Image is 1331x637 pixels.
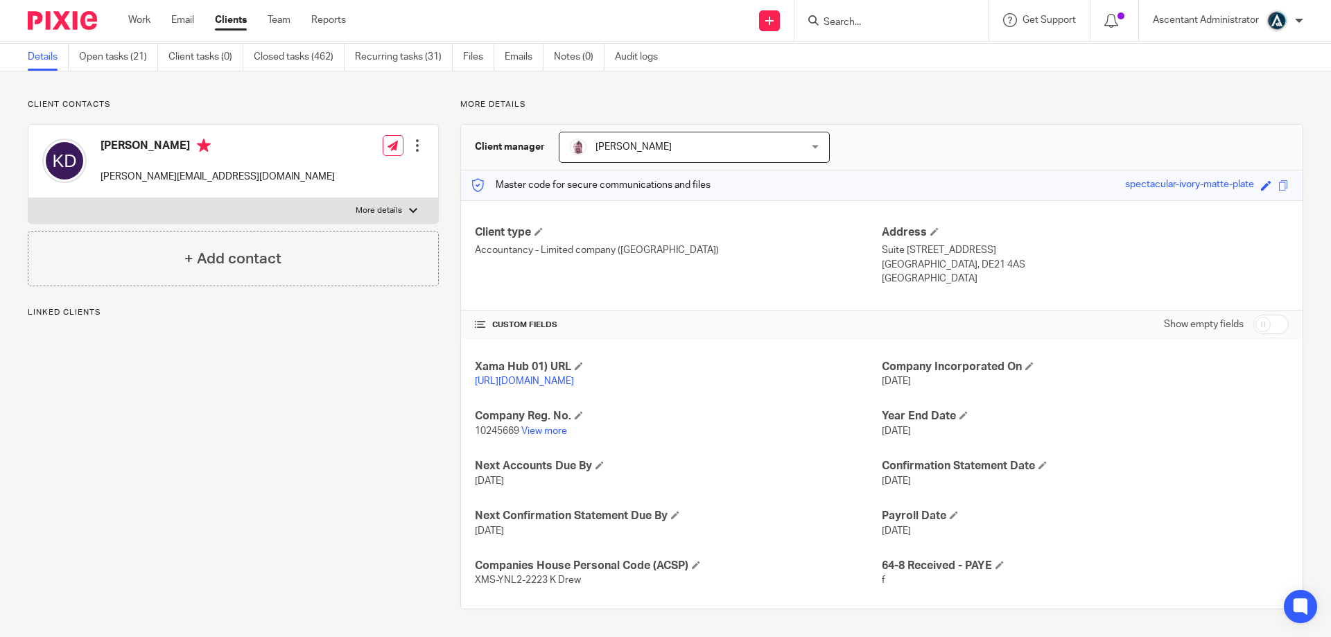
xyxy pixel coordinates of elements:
[356,205,402,216] p: More details
[475,376,574,386] a: [URL][DOMAIN_NAME]
[460,99,1303,110] p: More details
[79,44,158,71] a: Open tasks (21)
[28,307,439,318] p: Linked clients
[128,13,150,27] a: Work
[570,139,586,155] img: KD3.png
[882,225,1289,240] h4: Address
[475,360,882,374] h4: Xama Hub 01) URL
[101,170,335,184] p: [PERSON_NAME][EMAIL_ADDRESS][DOMAIN_NAME]
[882,258,1289,272] p: [GEOGRAPHIC_DATA], DE21 4AS
[475,140,545,154] h3: Client manager
[28,44,69,71] a: Details
[355,44,453,71] a: Recurring tasks (31)
[1125,177,1254,193] div: spectacular-ivory-matte-plate
[554,44,604,71] a: Notes (0)
[882,476,911,486] span: [DATE]
[1266,10,1288,32] img: Ascentant%20Round%20Only.png
[471,178,711,192] p: Master code for secure communications and files
[197,139,211,152] i: Primary
[882,360,1289,374] h4: Company Incorporated On
[475,559,882,573] h4: Companies House Personal Code (ACSP)
[882,426,911,436] span: [DATE]
[822,17,947,29] input: Search
[1023,15,1076,25] span: Get Support
[882,509,1289,523] h4: Payroll Date
[254,44,345,71] a: Closed tasks (462)
[42,139,87,183] img: svg%3E
[595,142,672,152] span: [PERSON_NAME]
[882,526,911,536] span: [DATE]
[28,11,97,30] img: Pixie
[475,459,882,473] h4: Next Accounts Due By
[268,13,290,27] a: Team
[882,559,1289,573] h4: 64-8 Received - PAYE
[215,13,247,27] a: Clients
[882,376,911,386] span: [DATE]
[168,44,243,71] a: Client tasks (0)
[475,320,882,331] h4: CUSTOM FIELDS
[882,243,1289,257] p: Suite [STREET_ADDRESS]
[882,272,1289,286] p: [GEOGRAPHIC_DATA]
[615,44,668,71] a: Audit logs
[475,526,504,536] span: [DATE]
[475,426,519,436] span: 10245669
[475,509,882,523] h4: Next Confirmation Statement Due By
[521,426,567,436] a: View more
[882,459,1289,473] h4: Confirmation Statement Date
[882,409,1289,424] h4: Year End Date
[475,409,882,424] h4: Company Reg. No.
[475,225,882,240] h4: Client type
[475,243,882,257] p: Accountancy - Limited company ([GEOGRAPHIC_DATA])
[28,99,439,110] p: Client contacts
[101,139,335,156] h4: [PERSON_NAME]
[463,44,494,71] a: Files
[1164,317,1244,331] label: Show empty fields
[505,44,543,71] a: Emails
[184,248,281,270] h4: + Add contact
[475,476,504,486] span: [DATE]
[171,13,194,27] a: Email
[475,575,581,585] span: XMS-YNL2-2223 K Drew
[311,13,346,27] a: Reports
[882,575,885,585] span: f
[1153,13,1259,27] p: Ascentant Administrator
